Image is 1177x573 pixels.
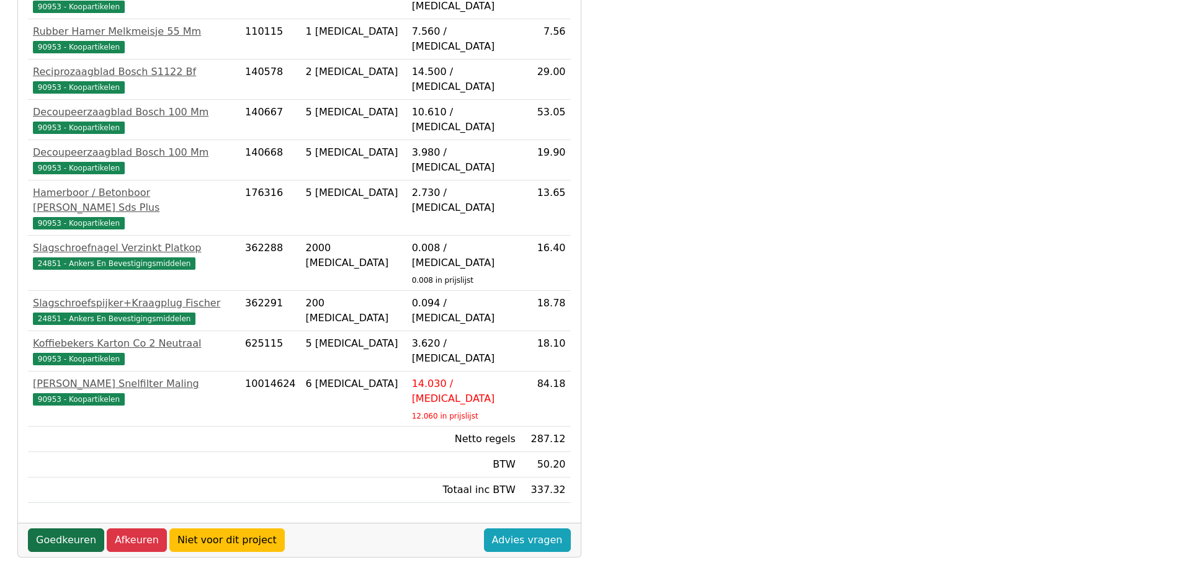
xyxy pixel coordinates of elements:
[240,180,300,236] td: 176316
[33,376,235,391] div: [PERSON_NAME] Snelfilter Maling
[33,217,125,229] span: 90953 - Koopartikelen
[305,376,401,391] div: 6 [MEDICAL_DATA]
[33,64,235,94] a: Reciprozaagblad Bosch S1122 Bf90953 - Koopartikelen
[412,336,516,366] div: 3.620 / [MEDICAL_DATA]
[240,60,300,100] td: 140578
[484,528,571,552] a: Advies vragen
[305,185,401,200] div: 5 [MEDICAL_DATA]
[407,452,521,477] td: BTW
[33,122,125,134] span: 90953 - Koopartikelen
[33,105,235,135] a: Decoupeerzaagblad Bosch 100 Mm90953 - Koopartikelen
[407,477,521,503] td: Totaal inc BTW
[521,477,571,503] td: 337.32
[305,241,401,270] div: 2000 [MEDICAL_DATA]
[412,185,516,215] div: 2.730 / [MEDICAL_DATA]
[33,81,125,94] span: 90953 - Koopartikelen
[240,100,300,140] td: 140667
[240,236,300,291] td: 362288
[412,412,478,420] sub: 12.060 in prijslijst
[33,336,235,351] div: Koffiebekers Karton Co 2 Neutraal
[240,331,300,371] td: 625115
[521,180,571,236] td: 13.65
[305,296,401,326] div: 200 [MEDICAL_DATA]
[33,41,125,53] span: 90953 - Koopartikelen
[305,64,401,79] div: 2 [MEDICAL_DATA]
[412,145,516,175] div: 3.980 / [MEDICAL_DATA]
[33,24,235,54] a: Rubber Hamer Melkmeisje 55 Mm90953 - Koopartikelen
[33,313,195,325] span: 24851 - Ankers En Bevestigingsmiddelen
[33,376,235,406] a: [PERSON_NAME] Snelfilter Maling90953 - Koopartikelen
[412,296,516,326] div: 0.094 / [MEDICAL_DATA]
[412,276,473,285] sub: 0.008 in prijslijst
[28,528,104,552] a: Goedkeuren
[33,353,125,365] span: 90953 - Koopartikelen
[521,19,571,60] td: 7.56
[33,145,235,175] a: Decoupeerzaagblad Bosch 100 Mm90953 - Koopartikelen
[412,376,516,406] div: 14.030 / [MEDICAL_DATA]
[33,241,235,255] div: Slagschroefnagel Verzinkt Platkop
[33,24,235,39] div: Rubber Hamer Melkmeisje 55 Mm
[107,528,167,552] a: Afkeuren
[521,140,571,180] td: 19.90
[33,257,195,270] span: 24851 - Ankers En Bevestigingsmiddelen
[240,140,300,180] td: 140668
[305,105,401,120] div: 5 [MEDICAL_DATA]
[521,60,571,100] td: 29.00
[407,427,521,452] td: Netto regels
[521,291,571,331] td: 18.78
[240,19,300,60] td: 110115
[521,100,571,140] td: 53.05
[305,24,401,39] div: 1 [MEDICAL_DATA]
[412,24,516,54] div: 7.560 / [MEDICAL_DATA]
[412,241,516,270] div: 0.008 / [MEDICAL_DATA]
[305,336,401,351] div: 5 [MEDICAL_DATA]
[33,296,235,311] div: Slagschroefspijker+Kraagplug Fischer
[33,1,125,13] span: 90953 - Koopartikelen
[240,291,300,331] td: 362291
[33,64,235,79] div: Reciprozaagblad Bosch S1122 Bf
[521,371,571,427] td: 84.18
[412,105,516,135] div: 10.610 / [MEDICAL_DATA]
[33,241,235,270] a: Slagschroefnagel Verzinkt Platkop24851 - Ankers En Bevestigingsmiddelen
[33,185,235,215] div: Hamerboor / Betonboor [PERSON_NAME] Sds Plus
[33,336,235,366] a: Koffiebekers Karton Co 2 Neutraal90953 - Koopartikelen
[521,331,571,371] td: 18.10
[521,236,571,291] td: 16.40
[33,145,235,160] div: Decoupeerzaagblad Bosch 100 Mm
[33,296,235,326] a: Slagschroefspijker+Kraagplug Fischer24851 - Ankers En Bevestigingsmiddelen
[240,371,300,427] td: 10014624
[33,185,235,230] a: Hamerboor / Betonboor [PERSON_NAME] Sds Plus90953 - Koopartikelen
[521,452,571,477] td: 50.20
[305,145,401,160] div: 5 [MEDICAL_DATA]
[521,427,571,452] td: 287.12
[33,162,125,174] span: 90953 - Koopartikelen
[169,528,285,552] a: Niet voor dit project
[33,105,235,120] div: Decoupeerzaagblad Bosch 100 Mm
[33,393,125,406] span: 90953 - Koopartikelen
[412,64,516,94] div: 14.500 / [MEDICAL_DATA]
